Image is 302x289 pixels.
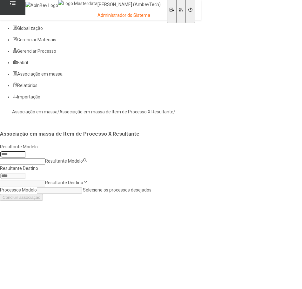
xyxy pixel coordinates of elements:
a: Associação em massa de Item de Processo X Resultante [59,109,173,114]
nz-select-placeholder: Resultante Modelo [45,158,83,164]
span: Globalização [17,26,43,31]
span: Concluir associação [3,195,40,200]
nz-select-placeholder: Selecione os processos desejados [83,187,151,192]
span: Gerenciar Processo [17,49,56,54]
span: Fabril [17,60,28,65]
span: Gerenciar Materiais [17,37,56,42]
span: Relatórios [17,83,37,88]
p: Administrador do Sistema [97,12,161,19]
nz-select-placeholder: Resultante Destino [45,180,83,185]
img: AbInBev Logo [25,2,58,9]
span: Importação [17,94,40,99]
nz-breadcrumb-separator: / [57,109,59,114]
nz-breadcrumb-separator: / [173,109,175,114]
span: Associação em massa [17,71,63,77]
a: Associação em massa [12,109,57,114]
p: [PERSON_NAME] (AmbevTech) [97,2,161,8]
